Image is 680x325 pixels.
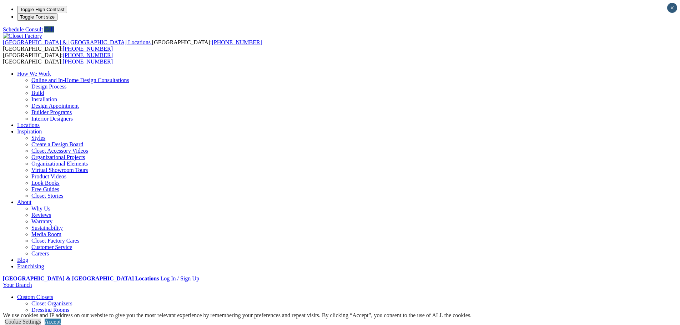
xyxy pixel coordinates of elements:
a: Builder Programs [31,109,72,115]
a: Styles [31,135,45,141]
span: Toggle High Contrast [20,7,64,12]
a: Reviews [31,212,51,218]
a: Locations [17,122,40,128]
a: Organizational Elements [31,161,88,167]
a: Your Branch [3,282,32,288]
a: Sustainability [31,225,63,231]
img: Closet Factory [3,33,42,39]
a: Warranty [31,218,52,224]
span: [GEOGRAPHIC_DATA] & [GEOGRAPHIC_DATA] Locations [3,39,151,45]
a: Design Process [31,83,66,90]
a: Cookie Settings [5,319,41,325]
a: Call [44,26,54,32]
button: Close [667,3,677,13]
a: Schedule Consult [3,26,43,32]
a: Closet Organizers [31,300,72,306]
a: Media Room [31,231,61,237]
a: Inspiration [17,128,42,134]
a: Closet Accessory Videos [31,148,88,154]
a: Free Guides [31,186,59,192]
a: Product Videos [31,173,66,179]
a: Customer Service [31,244,72,250]
a: Virtual Showroom Tours [31,167,88,173]
span: [GEOGRAPHIC_DATA]: [GEOGRAPHIC_DATA]: [3,39,262,52]
a: [GEOGRAPHIC_DATA] & [GEOGRAPHIC_DATA] Locations [3,39,152,45]
div: We use cookies and IP address on our website to give you the most relevant experience by remember... [3,312,472,319]
a: How We Work [17,71,51,77]
a: Franchising [17,263,44,269]
a: Why Us [31,205,50,212]
a: Look Books [31,180,60,186]
a: Blog [17,257,28,263]
a: [PHONE_NUMBER] [63,52,113,58]
a: [GEOGRAPHIC_DATA] & [GEOGRAPHIC_DATA] Locations [3,275,159,281]
a: About [17,199,31,205]
a: Custom Closets [17,294,53,300]
a: Organizational Projects [31,154,85,160]
a: Online and In-Home Design Consultations [31,77,129,83]
a: Build [31,90,44,96]
a: [PHONE_NUMBER] [63,59,113,65]
a: Closet Stories [31,193,63,199]
a: Design Appointment [31,103,79,109]
a: Interior Designers [31,116,73,122]
a: Create a Design Board [31,141,83,147]
a: [PHONE_NUMBER] [63,46,113,52]
a: Log In / Sign Up [160,275,199,281]
button: Toggle Font size [17,13,57,21]
button: Toggle High Contrast [17,6,67,13]
a: Closet Factory Cares [31,238,79,244]
span: Toggle Font size [20,14,55,20]
a: Accept [45,319,61,325]
span: [GEOGRAPHIC_DATA]: [GEOGRAPHIC_DATA]: [3,52,113,65]
a: Careers [31,250,49,257]
a: [PHONE_NUMBER] [212,39,262,45]
a: Dressing Rooms [31,307,69,313]
a: Installation [31,96,57,102]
